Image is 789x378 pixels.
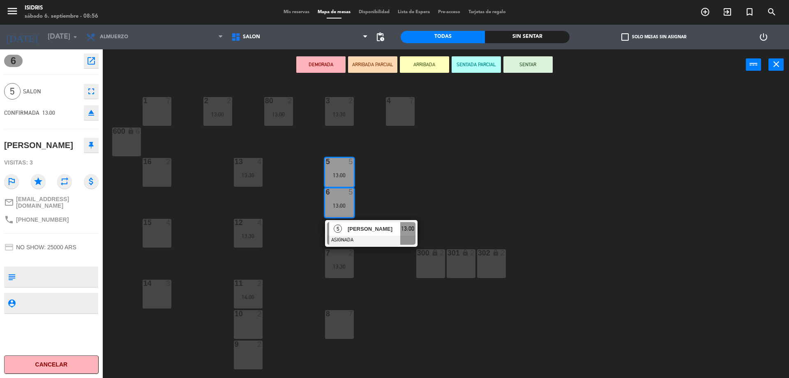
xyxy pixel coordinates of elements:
i: eject [86,108,96,118]
div: 2 [348,97,353,104]
div: 16 [143,158,144,165]
div: 14:00 [234,294,263,300]
div: Visitas: 3 [4,155,99,170]
div: 2 [501,249,505,257]
span: 6 [4,55,23,67]
div: 2 [204,97,205,104]
button: DEMORADA [296,56,346,73]
i: fullscreen [86,86,96,96]
div: 7 [409,97,414,104]
i: repeat [57,174,72,189]
i: close [771,59,781,69]
div: 4 [257,158,262,165]
div: 13:00 [203,111,232,117]
button: Cancelar [4,355,99,374]
span: [PERSON_NAME] [348,225,400,233]
button: SENTADA PARCIAL [452,56,501,73]
i: lock [462,249,469,256]
span: SALON [23,87,80,96]
a: mail_outline[EMAIL_ADDRESS][DOMAIN_NAME] [4,196,99,209]
div: 7 [166,97,171,104]
button: open_in_new [84,53,99,68]
div: sábado 6. septiembre - 08:56 [25,12,98,21]
span: pending_actions [375,32,385,42]
span: Tarjetas de regalo [464,10,510,14]
div: 2 [257,310,262,318]
div: Todas [401,31,485,43]
div: 13:00 [325,172,354,178]
i: open_in_new [86,56,96,66]
i: power_settings_new [759,32,768,42]
div: Sin sentar [485,31,569,43]
div: 14 [143,280,144,287]
label: Solo mesas sin asignar [621,33,686,41]
div: 13:30 [234,172,263,178]
div: 2 [257,341,262,348]
i: power_input [749,59,759,69]
i: lock [431,249,438,256]
div: 13:30 [325,111,354,117]
div: 2 [288,97,293,104]
button: ARRIBADA [400,56,449,73]
span: check_box_outline_blank [621,33,629,41]
i: outlined_flag [4,174,19,189]
button: SENTAR [503,56,553,73]
span: Mis reservas [279,10,314,14]
div: 2 [440,249,445,257]
div: 13:00 [325,203,354,209]
span: Lista de Espera [394,10,434,14]
span: SALON [243,34,260,40]
span: 13:00 [401,224,414,234]
i: exit_to_app [722,7,732,17]
div: 2 [166,158,171,165]
i: phone [4,215,14,225]
div: 2 [348,249,353,257]
button: ARRIBADA PARCIAL [348,56,397,73]
div: 2 [257,280,262,287]
div: 302 [478,249,478,257]
div: 4 [257,219,262,226]
button: fullscreen [84,84,99,99]
i: star [31,174,46,189]
span: Disponibilidad [355,10,394,14]
i: search [767,7,777,17]
span: [PHONE_NUMBER] [16,216,69,223]
i: menu [6,5,18,17]
i: subject [7,272,16,281]
span: NO SHOW: 25000 ARS [16,244,76,250]
i: arrow_drop_down [70,32,80,42]
div: 7 [348,310,353,318]
div: 300 [417,249,418,257]
div: 6 [136,128,141,135]
div: 1 [143,97,144,104]
button: eject [84,105,99,120]
i: lock [492,249,499,256]
button: power_input [746,58,761,71]
div: isidris [25,4,98,12]
button: close [768,58,784,71]
i: add_circle_outline [700,7,710,17]
i: turned_in_not [745,7,754,17]
div: 3 [166,280,171,287]
div: 15 [143,219,144,226]
div: 5 [348,188,353,196]
i: credit_card [4,242,14,252]
div: [PERSON_NAME] [4,139,73,152]
i: lock [127,128,134,135]
i: mail_outline [4,197,14,207]
i: person_pin [7,299,16,308]
span: Pre-acceso [434,10,464,14]
div: 4 [166,219,171,226]
div: 13:30 [325,264,354,269]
